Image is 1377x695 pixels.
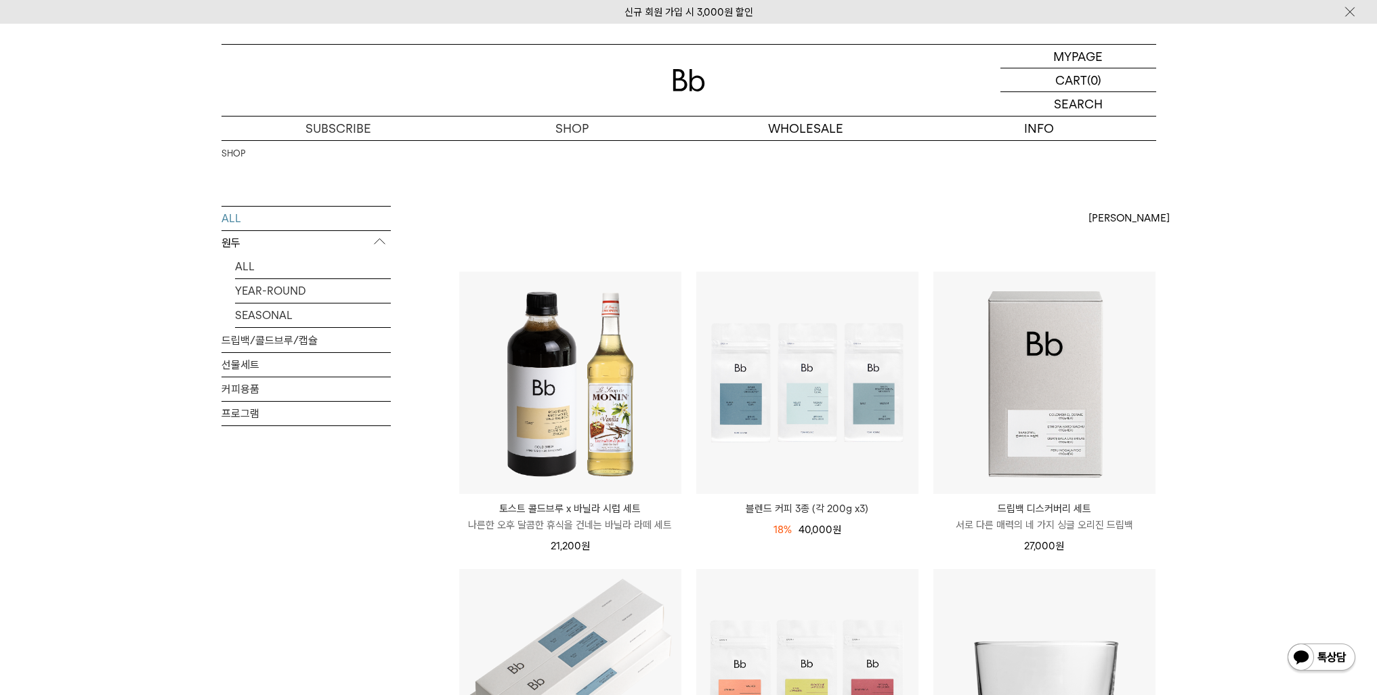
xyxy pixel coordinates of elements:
a: YEAR-ROUND [235,279,391,303]
a: 커피용품 [221,377,391,401]
p: 드립백 디스커버리 세트 [933,501,1156,517]
img: 카카오톡 채널 1:1 채팅 버튼 [1286,642,1357,675]
span: 21,200 [551,540,590,552]
a: SHOP [455,117,689,140]
div: 18% [774,522,792,538]
a: ALL [221,207,391,230]
p: 서로 다른 매력의 네 가지 싱글 오리진 드립백 [933,517,1156,533]
p: 나른한 오후 달콤한 휴식을 건네는 바닐라 라떼 세트 [459,517,681,533]
p: WHOLESALE [689,117,923,140]
span: 원 [832,524,841,536]
a: ALL [235,255,391,278]
p: INFO [923,117,1156,140]
a: SHOP [221,147,245,161]
p: 원두 [221,231,391,255]
span: 원 [1055,540,1064,552]
p: 토스트 콜드브루 x 바닐라 시럽 세트 [459,501,681,517]
p: CART [1055,68,1087,91]
span: 40,000 [799,524,841,536]
a: SUBSCRIBE [221,117,455,140]
p: SEARCH [1054,92,1103,116]
img: 드립백 디스커버리 세트 [933,272,1156,494]
img: 로고 [673,69,705,91]
a: 선물세트 [221,353,391,377]
a: 신규 회원 가입 시 3,000원 할인 [624,6,753,18]
a: 프로그램 [221,402,391,425]
a: 토스트 콜드브루 x 바닐라 시럽 세트 나른한 오후 달콤한 휴식을 건네는 바닐라 라떼 세트 [459,501,681,533]
img: 토스트 콜드브루 x 바닐라 시럽 세트 [459,272,681,494]
span: 27,000 [1024,540,1064,552]
span: 원 [581,540,590,552]
a: 드립백 디스커버리 세트 서로 다른 매력의 네 가지 싱글 오리진 드립백 [933,501,1156,533]
a: SEASONAL [235,303,391,327]
a: 드립백/콜드브루/캡슐 [221,329,391,352]
span: [PERSON_NAME] [1088,210,1170,226]
a: CART (0) [1000,68,1156,92]
a: MYPAGE [1000,45,1156,68]
a: 블렌드 커피 3종 (각 200g x3) [696,501,918,517]
p: MYPAGE [1053,45,1103,68]
p: (0) [1087,68,1101,91]
img: 블렌드 커피 3종 (각 200g x3) [696,272,918,494]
